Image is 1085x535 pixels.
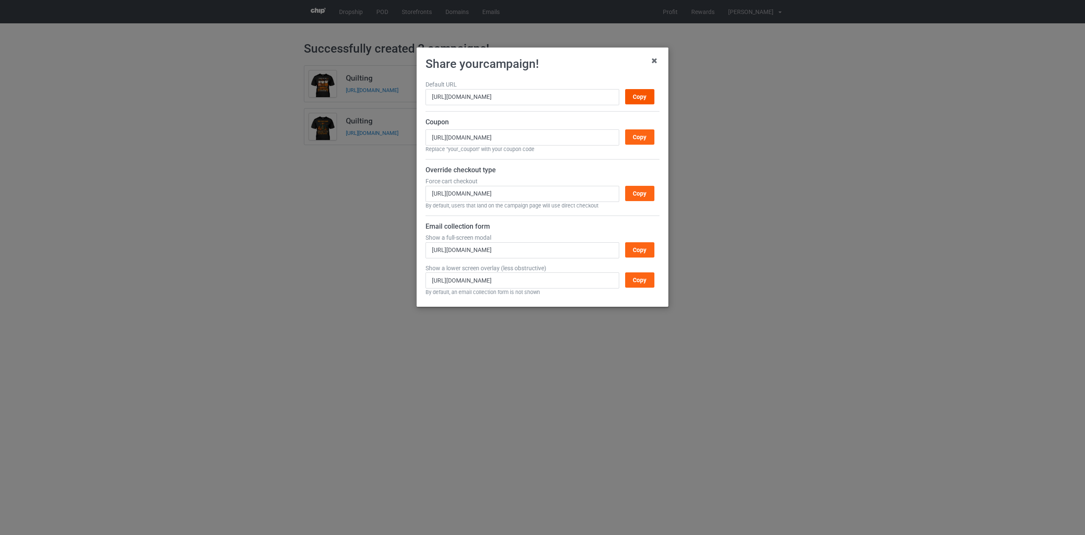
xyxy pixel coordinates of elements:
div: Show a lower screen overlay (less obstructive) [426,264,659,273]
h4: Coupon [426,118,659,127]
h1: Share your campaign ! [426,56,659,72]
div: Default URL [426,81,659,89]
div: Copy [625,186,654,201]
h4: Email collection form [426,222,659,231]
h4: Override checkout type [426,166,659,175]
div: Force cart checkout [426,177,659,186]
div: Show a full-screen modal [426,234,659,242]
div: Copy [625,89,654,104]
div: Copy [625,272,654,288]
div: Copy [625,129,654,145]
div: Copy [625,242,654,258]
